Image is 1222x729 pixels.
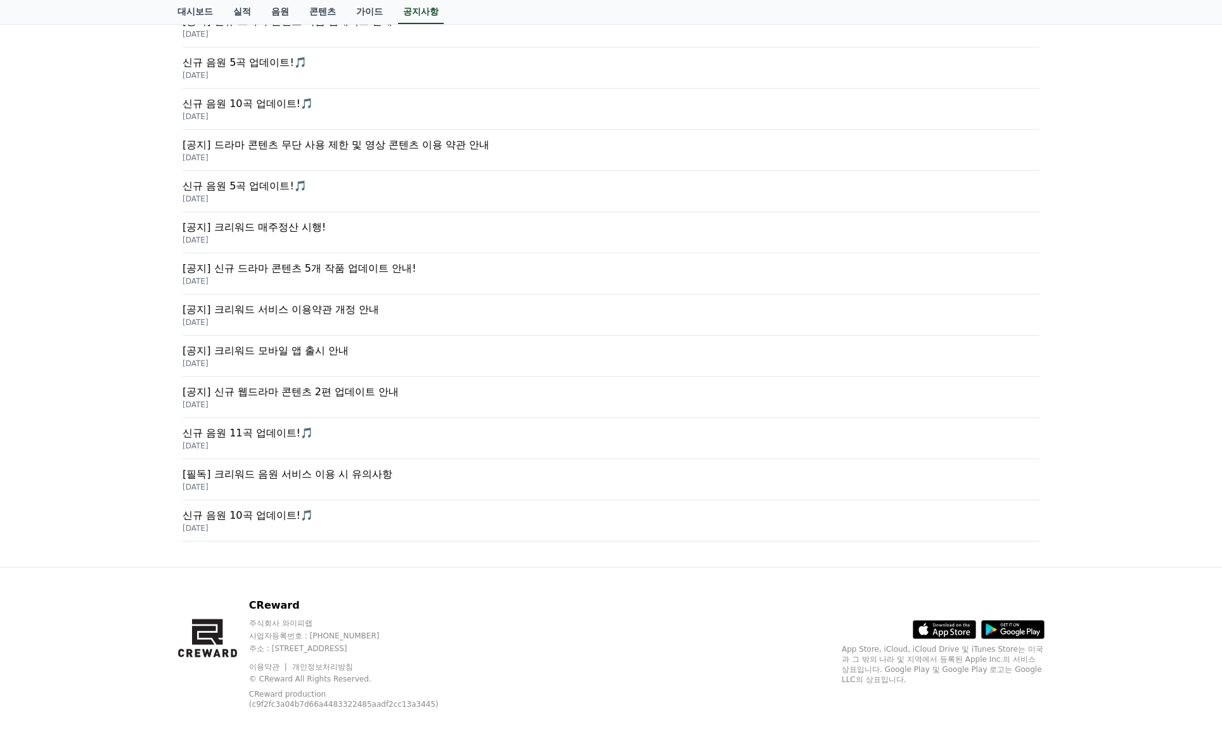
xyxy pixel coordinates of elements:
a: [공지] 크리워드 매주정산 시행! [DATE] [183,212,1039,253]
a: [공지] 신규 드라마 콘텐츠 작품 업데이트 안내! [DATE] [183,6,1039,48]
p: [DATE] [183,70,1039,80]
a: 신규 음원 10곡 업데이트!🎵 [DATE] [183,89,1039,130]
p: [DATE] [183,400,1039,410]
span: Messages [105,421,143,431]
a: 이용약관 [249,662,289,671]
p: [공지] 드라마 콘텐츠 무단 사용 제한 및 영상 콘텐츠 이용 약관 안내 [183,137,1039,153]
a: 신규 음원 5곡 업데이트!🎵 [DATE] [183,171,1039,212]
a: [공지] 신규 드라마 콘텐츠 5개 작품 업데이트 안내! [DATE] [183,253,1039,295]
a: 개인정보처리방침 [292,662,353,671]
a: [공지] 크리워드 서비스 이용약관 개정 안내 [DATE] [183,295,1039,336]
p: 신규 음원 5곡 업데이트!🎵 [183,179,1039,194]
p: App Store, iCloud, iCloud Drive 및 iTunes Store는 미국과 그 밖의 나라 및 지역에서 등록된 Apple Inc.의 서비스 상표입니다. Goo... [842,644,1045,685]
p: [공지] 크리워드 매주정산 시행! [183,220,1039,235]
span: Home [32,421,55,431]
a: [공지] 크리워드 모바일 앱 출시 안내 [DATE] [183,336,1039,377]
p: 신규 음원 5곡 업데이트!🎵 [183,55,1039,70]
p: [DATE] [183,194,1039,204]
p: [DATE] [183,441,1039,451]
p: © CReward All Rights Reserved. [249,674,472,684]
p: 신규 음원 10곡 업데이트!🎵 [183,508,1039,523]
p: [DATE] [183,153,1039,163]
p: 사업자등록번호 : [PHONE_NUMBER] [249,631,472,641]
p: [DATE] [183,235,1039,245]
p: 신규 음원 10곡 업데이트!🎵 [183,96,1039,111]
a: Settings [164,402,243,433]
p: [공지] 크리워드 모바일 앱 출시 안내 [183,343,1039,358]
p: CReward production (c9f2fc3a04b7d66a4483322485aadf2cc13a3445) [249,689,452,709]
a: [공지] 드라마 콘텐츠 무단 사용 제한 및 영상 콘텐츠 이용 약관 안내 [DATE] [183,130,1039,171]
span: Settings [188,421,219,431]
p: [공지] 신규 드라마 콘텐츠 5개 작품 업데이트 안내! [183,261,1039,276]
p: [DATE] [183,111,1039,122]
p: 신규 음원 11곡 업데이트!🎵 [183,426,1039,441]
p: [공지] 신규 웹드라마 콘텐츠 2편 업데이트 안내 [183,384,1039,400]
p: [DATE] [183,523,1039,533]
p: 주소 : [STREET_ADDRESS] [249,643,472,654]
p: [DATE] [183,358,1039,369]
a: Messages [84,402,164,433]
p: [필독] 크리워드 음원 서비스 이용 시 유의사항 [183,467,1039,482]
a: [공지] 신규 웹드라마 콘텐츠 2편 업데이트 안내 [DATE] [183,377,1039,418]
a: [필독] 크리워드 음원 서비스 이용 시 유의사항 [DATE] [183,459,1039,500]
p: [공지] 크리워드 서비스 이용약관 개정 안내 [183,302,1039,317]
p: [DATE] [183,482,1039,492]
a: 신규 음원 10곡 업데이트!🎵 [DATE] [183,500,1039,542]
p: [DATE] [183,276,1039,286]
a: Home [4,402,84,433]
p: 주식회사 와이피랩 [249,618,472,628]
p: CReward [249,598,472,613]
p: [DATE] [183,317,1039,327]
a: 신규 음원 5곡 업데이트!🎵 [DATE] [183,48,1039,89]
p: [DATE] [183,29,1039,39]
a: 신규 음원 11곡 업데이트!🎵 [DATE] [183,418,1039,459]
